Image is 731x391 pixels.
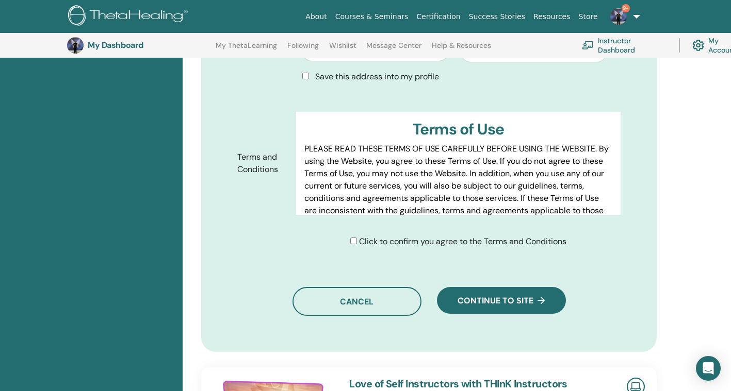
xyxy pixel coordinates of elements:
a: My ThetaLearning [216,41,277,58]
span: Click to confirm you agree to the Terms and Conditions [359,236,566,247]
span: Cancel [340,296,373,307]
label: Terms and Conditions [230,147,296,179]
span: Save this address into my profile [315,71,439,82]
p: PLEASE READ THESE TERMS OF USE CAREFULLY BEFORE USING THE WEBSITE. By using the Website, you agre... [304,143,612,229]
a: Instructor Dashboard [582,34,667,57]
span: 9+ [622,4,630,12]
h3: My Dashboard [88,40,191,50]
img: logo.png [68,5,191,28]
a: About [301,7,331,26]
h3: Terms of Use [304,120,612,139]
div: Open Intercom Messenger [696,356,721,381]
a: Certification [412,7,464,26]
a: Help & Resources [432,41,491,58]
a: Following [287,41,319,58]
a: Courses & Seminars [331,7,413,26]
button: Continue to site [437,287,566,314]
button: Cancel [293,287,421,316]
img: chalkboard-teacher.svg [582,41,594,49]
img: default.jpg [67,37,84,54]
a: Resources [529,7,575,26]
a: Wishlist [329,41,356,58]
a: Success Stories [465,7,529,26]
span: Continue to site [458,295,545,306]
a: Store [575,7,602,26]
a: Message Center [366,41,421,58]
img: cog.svg [692,37,704,54]
img: default.jpg [610,8,627,25]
